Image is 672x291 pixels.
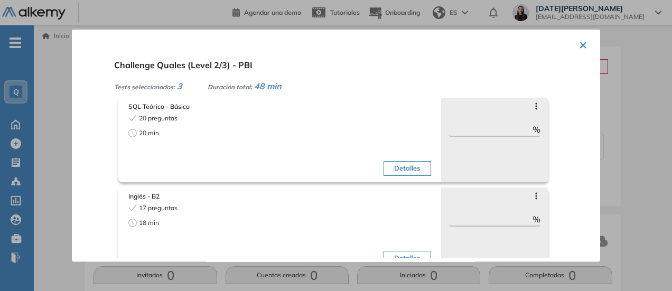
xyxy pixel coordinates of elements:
[139,218,159,227] span: 18 min
[128,114,137,122] span: check
[579,33,587,54] button: ×
[128,101,431,111] span: SQL Teórico - Básico
[128,203,137,212] span: check
[254,80,282,91] span: 48 min
[139,113,178,123] span: 20 preguntas
[128,218,137,227] span: clock-circle
[533,212,540,225] span: %
[619,240,672,291] iframe: Chat Widget
[384,251,431,266] button: Detalles
[619,240,672,291] div: Widget de chat
[128,191,431,201] span: Inglés - B2
[177,80,182,91] span: 3
[533,123,540,135] span: %
[114,82,175,90] span: Tests seleccionados:
[128,128,137,137] span: clock-circle
[208,82,252,90] span: Duración total:
[114,59,253,70] span: Challenge Quales (Level 2/3) - PBI
[139,128,159,137] span: 20 min
[139,203,178,212] span: 17 preguntas
[384,161,431,176] button: Detalles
